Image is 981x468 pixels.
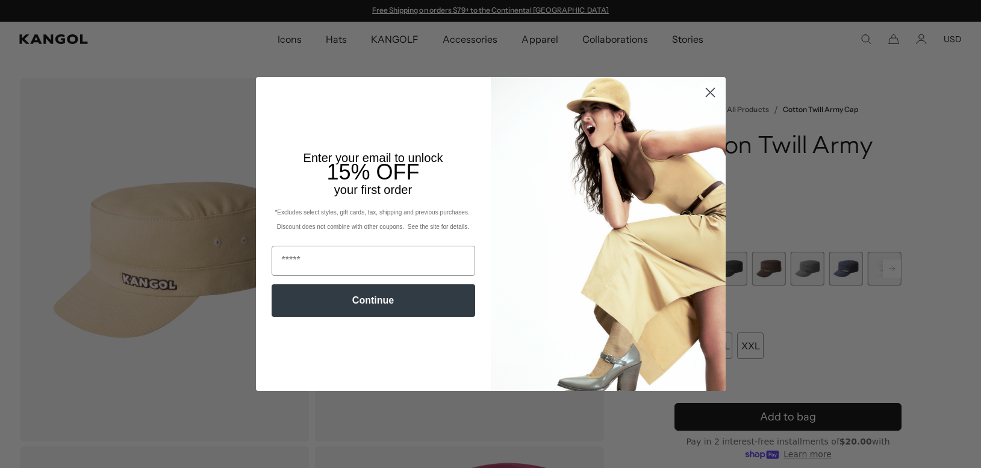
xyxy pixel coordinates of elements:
[272,284,475,317] button: Continue
[326,160,419,184] span: 15% OFF
[304,151,443,164] span: Enter your email to unlock
[275,209,471,230] span: *Excludes select styles, gift cards, tax, shipping and previous purchases. Discount does not comb...
[334,183,412,196] span: your first order
[700,82,721,103] button: Close dialog
[491,77,726,390] img: 93be19ad-e773-4382-80b9-c9d740c9197f.jpeg
[272,246,475,276] input: Email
